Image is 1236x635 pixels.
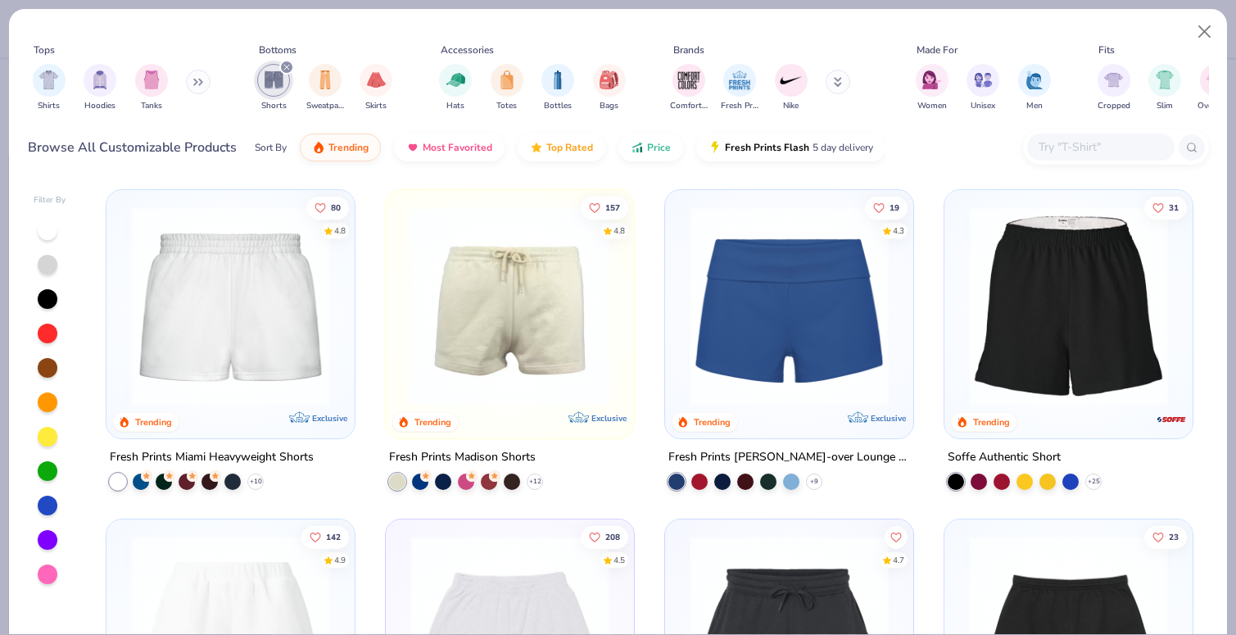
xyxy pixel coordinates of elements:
[618,134,683,161] button: Price
[779,68,804,93] img: Nike Image
[917,43,958,57] div: Made For
[1098,43,1115,57] div: Fits
[600,70,618,89] img: Bags Image
[34,43,55,57] div: Tops
[721,64,758,112] button: filter button
[1144,525,1187,548] button: Like
[84,64,116,112] button: filter button
[541,64,574,112] button: filter button
[28,138,237,157] div: Browse All Customizable Products
[33,64,66,112] button: filter button
[312,141,325,154] img: trending.gif
[647,141,671,154] span: Price
[306,64,344,112] div: filter for Sweatpants
[1018,64,1051,112] div: filter for Men
[1169,533,1179,541] span: 23
[389,447,536,468] div: Fresh Prints Madison Shorts
[446,70,465,89] img: Hats Image
[591,413,627,424] span: Exclusive
[360,64,392,112] div: filter for Skirts
[491,64,523,112] button: filter button
[1098,64,1130,112] button: filter button
[1144,196,1187,219] button: Like
[581,525,628,548] button: Like
[91,70,109,89] img: Hoodies Image
[810,477,818,487] span: + 9
[1198,64,1234,112] button: filter button
[312,413,347,424] span: Exclusive
[783,100,799,112] span: Nike
[306,196,349,219] button: Like
[1026,100,1043,112] span: Men
[961,206,1176,406] img: f2aea35a-bd5e-487e-a8a1-25153f44d02a
[871,413,906,424] span: Exclusive
[446,100,464,112] span: Hats
[84,100,115,112] span: Hoodies
[1148,64,1181,112] button: filter button
[402,206,618,406] img: 57e454c6-5c1c-4246-bc67-38b41f84003c
[677,68,701,93] img: Comfort Colors Image
[1198,100,1234,112] span: Oversized
[331,203,341,211] span: 80
[613,225,625,237] div: 4.8
[971,100,995,112] span: Unisex
[135,64,168,112] button: filter button
[1025,70,1044,89] img: Men Image
[255,140,287,155] div: Sort By
[306,64,344,112] button: filter button
[300,134,381,161] button: Trending
[250,477,262,487] span: + 10
[141,100,162,112] span: Tanks
[439,64,472,112] div: filter for Hats
[84,64,116,112] div: filter for Hoodies
[123,206,338,406] img: af8dff09-eddf-408b-b5dc-51145765dcf2
[813,138,873,157] span: 5 day delivery
[581,196,628,219] button: Like
[306,100,344,112] span: Sweatpants
[948,447,1061,468] div: Soffe Authentic Short
[544,100,572,112] span: Bottles
[967,64,999,112] div: filter for Unisex
[1037,138,1163,156] input: Try "T-Shirt"
[1198,64,1234,112] div: filter for Oversized
[439,64,472,112] button: filter button
[316,70,334,89] img: Sweatpants Image
[530,141,543,154] img: TopRated.gif
[1018,64,1051,112] button: filter button
[1088,477,1100,487] span: + 25
[423,141,492,154] span: Most Favorited
[670,64,708,112] div: filter for Comfort Colors
[259,43,297,57] div: Bottoms
[1207,70,1225,89] img: Oversized Image
[360,64,392,112] button: filter button
[143,70,161,89] img: Tanks Image
[367,70,386,89] img: Skirts Image
[328,141,369,154] span: Trending
[257,64,290,112] button: filter button
[893,225,904,237] div: 4.3
[365,100,387,112] span: Skirts
[406,141,419,154] img: most_fav.gif
[33,64,66,112] div: filter for Shirts
[696,134,885,161] button: Fresh Prints Flash5 day delivery
[518,134,605,161] button: Top Rated
[496,100,517,112] span: Totes
[916,64,949,112] button: filter button
[721,64,758,112] div: filter for Fresh Prints
[593,64,626,112] button: filter button
[394,134,505,161] button: Most Favorited
[546,141,593,154] span: Top Rated
[135,64,168,112] div: filter for Tanks
[265,70,283,89] img: Shorts Image
[727,68,752,93] img: Fresh Prints Image
[709,141,722,154] img: flash.gif
[334,554,346,566] div: 4.9
[301,525,349,548] button: Like
[1156,70,1174,89] img: Slim Image
[110,447,314,468] div: Fresh Prints Miami Heavyweight Shorts
[670,64,708,112] button: filter button
[974,70,993,89] img: Unisex Image
[917,100,947,112] span: Women
[441,43,494,57] div: Accessories
[593,64,626,112] div: filter for Bags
